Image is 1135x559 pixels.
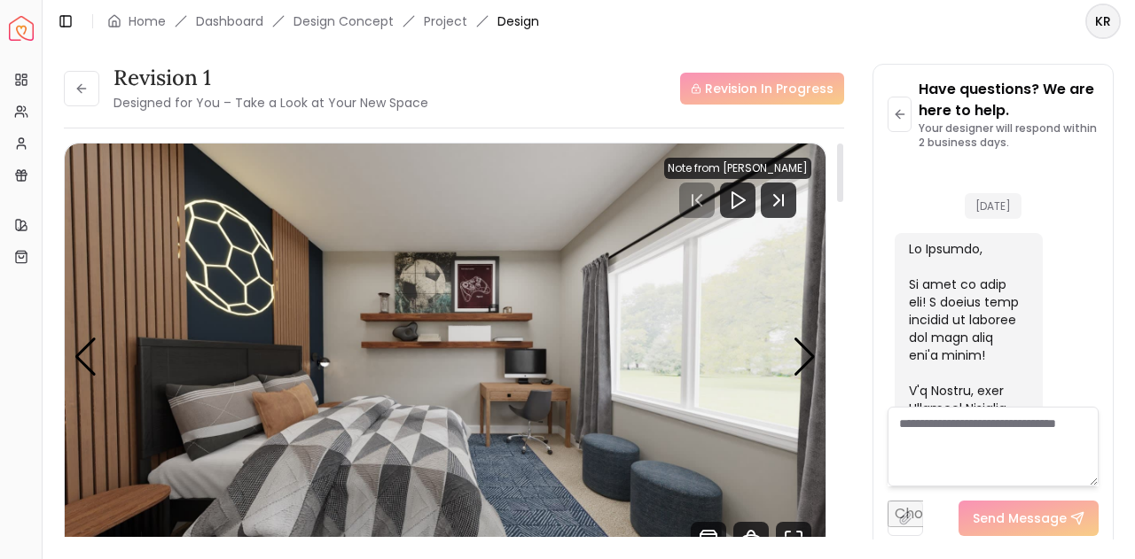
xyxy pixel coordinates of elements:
span: Design [497,12,539,30]
svg: 360 View [733,522,769,557]
li: Design Concept [294,12,394,30]
a: Home [129,12,166,30]
svg: Shop Products from this design [691,522,726,557]
span: KR [1087,5,1119,37]
img: Spacejoy Logo [9,16,34,41]
a: Dashboard [196,12,263,30]
div: Note from [PERSON_NAME] [664,158,811,179]
h3: Revision 1 [113,64,428,92]
small: Designed for You – Take a Look at Your New Space [113,94,428,112]
a: Spacejoy [9,16,34,41]
p: Have questions? We are here to help. [919,79,1099,121]
span: [DATE] [965,193,1021,219]
div: Previous slide [74,338,98,377]
nav: breadcrumb [107,12,539,30]
a: Project [424,12,467,30]
button: KR [1085,4,1121,39]
svg: Next Track [761,182,796,218]
p: Your designer will respond within 2 business days. [919,121,1099,150]
div: Next slide [793,338,817,377]
svg: Play [727,190,748,211]
svg: Fullscreen [776,522,811,557]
